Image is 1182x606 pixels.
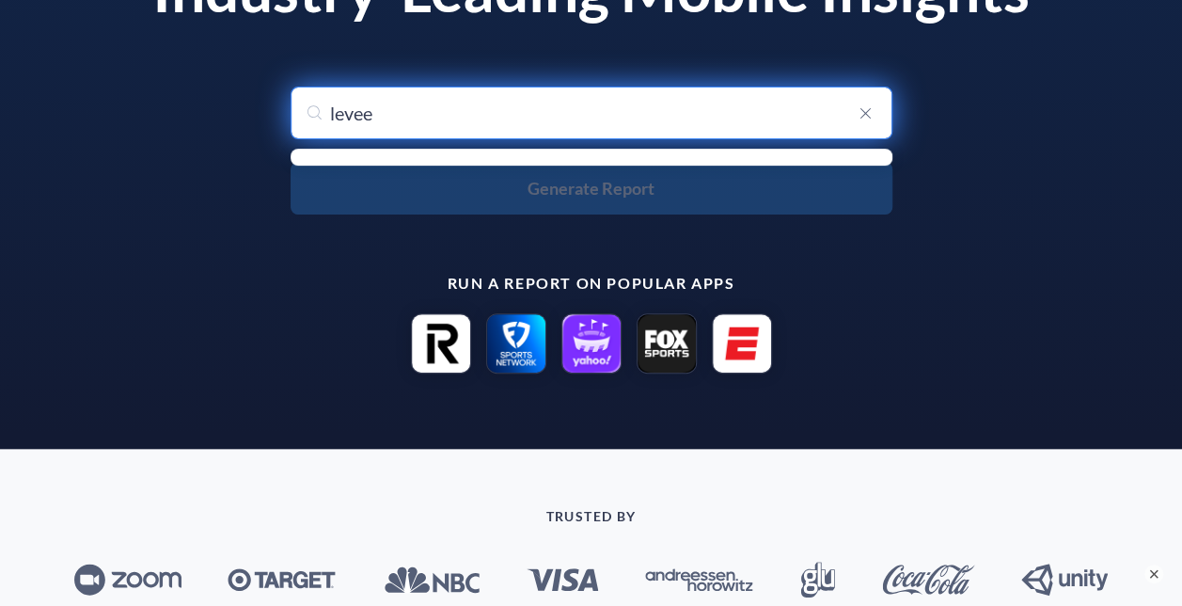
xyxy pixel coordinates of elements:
ul: menu-options [291,149,892,166]
img: Yahoo Sports: Scores and News icon [561,313,622,374]
p: Run a report on popular apps [131,275,1052,292]
img: FanDuel Sports Network icon [486,313,546,374]
input: Search for your app [291,87,892,139]
p: TRUSTED BY [27,509,1156,524]
img: Revolut: Send, spend and save icon [411,313,471,374]
img: ESPN: Live Sports & Scores icon [712,313,772,374]
button: × [1144,565,1163,583]
img: FOX Sports: Watch Live Games icon [637,313,697,374]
